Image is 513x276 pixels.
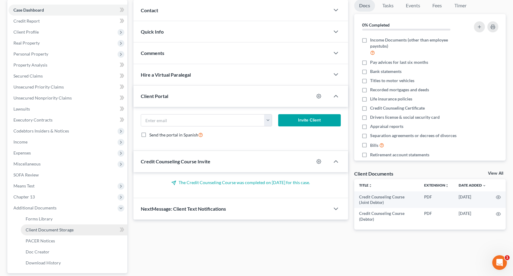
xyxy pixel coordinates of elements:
[370,37,463,49] span: Income Documents (other than employee paystubs)
[9,114,127,125] a: Executory Contracts
[13,95,72,100] span: Unsecured Nonpriority Claims
[454,208,491,225] td: [DATE]
[141,7,158,13] span: Contact
[370,96,412,102] span: Life insurance policies
[370,114,440,120] span: Drivers license & social security card
[9,82,127,93] a: Unsecured Priority Claims
[370,105,425,111] span: Credit Counseling Certificate
[21,246,127,257] a: Doc Creator
[141,29,164,34] span: Quick Info
[362,22,390,27] strong: 0% Completed
[21,235,127,246] a: PACER Notices
[26,260,61,265] span: Download History
[424,183,449,187] a: Extensionunfold_more
[141,206,226,212] span: NextMessage: Client Text Notifications
[9,60,127,71] a: Property Analysis
[13,51,48,56] span: Personal Property
[141,180,341,186] p: The Credit Counseling Course was completed on [DATE] for this case.
[13,106,30,111] span: Lawsuits
[370,87,429,93] span: Recorded mortgages and deeds
[9,169,127,180] a: SOFA Review
[13,84,64,89] span: Unsecured Priority Claims
[13,139,27,144] span: Income
[141,114,264,126] input: Enter email
[13,161,41,166] span: Miscellaneous
[370,152,429,158] span: Retirement account statements
[488,171,503,176] a: View All
[370,133,457,139] span: Separation agreements or decrees of divorces
[359,183,372,187] a: Titleunfold_more
[454,191,491,208] td: [DATE]
[26,238,55,243] span: PACER Notices
[13,117,53,122] span: Executory Contracts
[419,208,454,225] td: PDF
[149,132,198,137] span: Send the portal in Spanish
[370,59,428,65] span: Pay advices for last six months
[482,184,486,187] i: expand_more
[21,224,127,235] a: Client Document Storage
[13,29,39,34] span: Client Profile
[13,183,35,188] span: Means Test
[419,191,454,208] td: PDF
[459,183,486,187] a: Date Added expand_more
[141,158,210,164] span: Credit Counseling Course Invite
[354,208,419,225] td: Credit Counseling Course (Debtor)
[26,227,74,232] span: Client Document Storage
[354,191,419,208] td: Credit Counseling Course (Joint Debtor)
[13,128,69,133] span: Codebtors Insiders & Notices
[13,205,56,210] span: Additional Documents
[9,5,127,16] a: Case Dashboard
[505,255,510,260] span: 1
[445,184,449,187] i: unfold_more
[278,114,341,126] button: Invite Client
[26,249,49,254] span: Doc Creator
[370,78,414,84] span: Titles to motor vehicles
[370,68,402,74] span: Bank statements
[369,184,372,187] i: unfold_more
[492,255,507,270] iframe: Intercom live chat
[141,72,191,78] span: Hire a Virtual Paralegal
[13,62,47,67] span: Property Analysis
[9,93,127,103] a: Unsecured Nonpriority Claims
[9,103,127,114] a: Lawsuits
[21,213,127,224] a: Forms Library
[370,123,403,129] span: Appraisal reports
[13,18,40,24] span: Credit Report
[13,73,43,78] span: Secured Claims
[141,50,164,56] span: Comments
[13,40,40,45] span: Real Property
[26,216,53,221] span: Forms Library
[13,172,39,177] span: SOFA Review
[13,7,44,13] span: Case Dashboard
[370,142,378,148] span: Bills
[13,150,31,155] span: Expenses
[9,71,127,82] a: Secured Claims
[9,16,127,27] a: Credit Report
[13,194,35,199] span: Chapter 13
[21,257,127,268] a: Download History
[141,93,168,99] span: Client Portal
[354,170,393,177] div: Client Documents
